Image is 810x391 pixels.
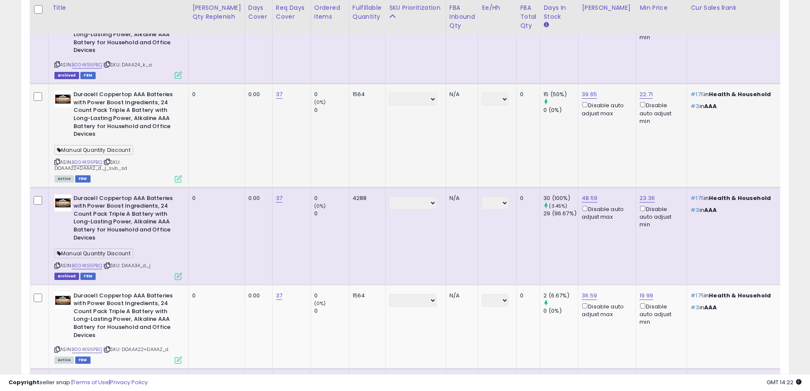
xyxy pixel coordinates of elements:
div: 0.00 [248,91,266,98]
div: seller snap | | [9,379,148,387]
b: Duracell Coppertop AAA Batteries with Power Boost Ingredients, 24 Count Pack Triple A Battery wit... [74,91,177,140]
a: 37 [276,291,282,300]
img: 41tPAJdwWhL._SL40_.jpg [54,91,71,108]
span: | SKU: DAAA24_k_a [103,61,152,68]
p: in [691,206,774,214]
p: in [691,194,774,202]
a: 23.36 [639,194,655,203]
a: 37 [276,194,282,203]
div: Ordered Items [314,3,345,21]
div: Disable auto adjust min [639,302,680,326]
div: ASIN: [54,194,182,279]
span: | SKU: DAAA34_d_j [103,262,151,269]
small: (0%) [314,203,326,209]
div: 15 (50%) [543,91,578,98]
a: 39.65 [582,90,597,99]
span: #175 [691,194,704,202]
small: (0%) [314,300,326,307]
div: ASIN: [54,292,182,363]
a: 22.71 [639,90,653,99]
div: 0 (0%) [543,307,578,315]
span: Manual Quantity Discount [54,145,133,155]
div: [PERSON_NAME] [582,3,632,12]
div: 0 [520,194,533,202]
div: Req Days Cover [276,3,307,21]
div: 0 [192,194,238,202]
div: Days In Stock [543,3,574,21]
div: Days Cover [248,3,269,21]
div: 0 [192,91,238,98]
a: 36.59 [582,291,597,300]
div: 0 [520,91,533,98]
span: Manual Quantity Discount [54,248,133,258]
a: Terms of Use [73,378,109,386]
div: ASIN: [54,91,182,181]
img: 41tPAJdwWhL._SL40_.jpg [54,194,71,211]
div: Disable auto adjust min [639,100,680,125]
div: 0 [314,292,349,300]
small: Days In Stock. [543,21,549,29]
p: in [691,292,774,300]
span: All listings currently available for purchase on Amazon [54,175,74,183]
p: in [691,103,774,110]
div: [PERSON_NAME] Qty Replenish [192,3,241,21]
a: Privacy Policy [110,378,148,386]
a: 48.59 [582,194,597,203]
div: Disable auto adjust max [582,302,629,318]
span: #3 [691,206,699,214]
b: Duracell Coppertop AAA Batteries with Power Boost Ingredients, 24 Count Pack Triple A Battery wit... [74,292,177,341]
div: Disable auto adjust min [639,204,680,229]
div: 4288 [352,194,379,202]
span: All listings currently available for purchase on Amazon [54,357,74,364]
div: Fulfillable Quantity [352,3,382,21]
span: AAA [704,303,717,311]
a: B004K95PBQ [72,262,102,269]
div: 1564 [352,91,379,98]
span: Health & Household [709,194,771,202]
div: 0 [192,292,238,300]
span: | SKU: DOAAA22+DAAA2_d [103,346,169,353]
div: Disable auto adjust max [582,100,629,117]
div: 1564 [352,292,379,300]
div: Min Price [639,3,683,12]
span: FBM [80,273,96,280]
div: 0.00 [248,292,266,300]
span: #175 [691,291,704,300]
div: SKU Prioritization [389,3,442,12]
p: in [691,304,774,311]
span: AAA [704,206,717,214]
span: AAA [704,102,717,110]
div: Ee/hh [482,3,513,12]
div: FBA Total Qty [520,3,536,30]
span: Listings that have been deleted from Seller Central [54,72,79,79]
span: Listings that have been deleted from Seller Central [54,273,79,280]
div: 0 (0%) [543,106,578,114]
a: B004K95PBQ [72,159,102,166]
a: B004K95PBQ [72,61,102,68]
div: 0 [314,106,349,114]
div: 0 [314,194,349,202]
span: #175 [691,90,704,98]
b: Duracell Coppertop AAA Batteries with Power Boost Ingredients, 24 Count Pack Triple A Battery wit... [74,194,177,244]
a: 37 [276,90,282,99]
div: ASIN: [54,7,182,78]
a: B004K95PBQ [72,346,102,353]
span: #3 [691,102,699,110]
div: 0 [314,91,349,98]
div: 0.00 [248,194,266,202]
span: 2025-08-15 14:22 GMT [767,378,801,386]
div: 0 [520,292,533,300]
div: FBA inbound Qty [449,3,475,30]
small: (0%) [314,99,326,106]
div: 0 [314,210,349,217]
span: Health & Household [709,90,771,98]
span: Health & Household [709,291,771,300]
small: (3.45%) [549,203,567,209]
div: Cur Sales Rank [691,3,777,12]
div: 0 [314,307,349,315]
a: 19.99 [639,291,653,300]
img: 41tPAJdwWhL._SL40_.jpg [54,292,71,309]
span: #3 [691,303,699,311]
div: N/A [449,292,472,300]
span: FBM [75,175,91,183]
